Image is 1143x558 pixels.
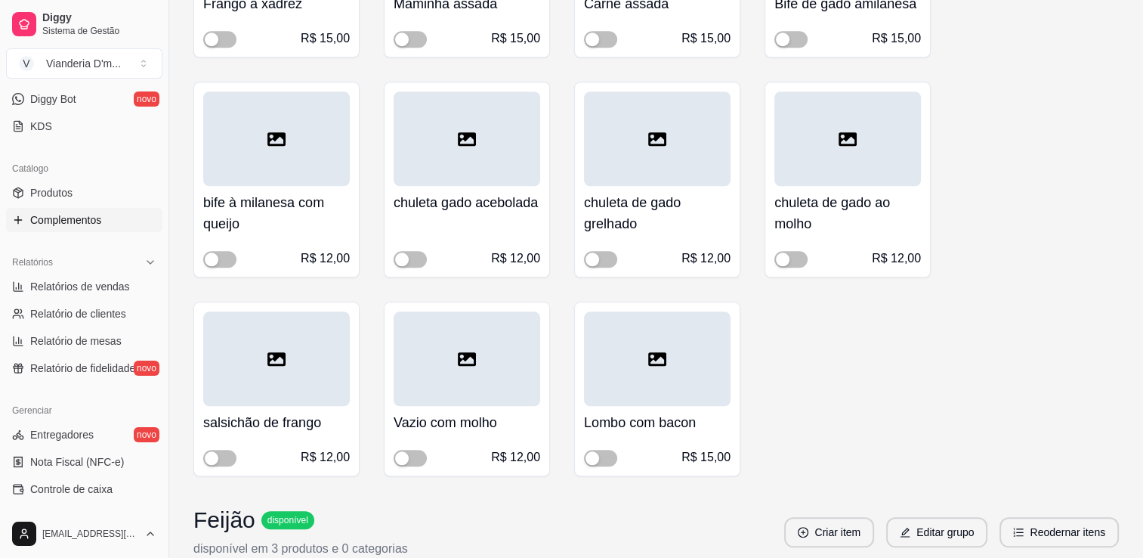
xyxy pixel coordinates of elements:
[491,250,540,268] div: R$ 12,00
[264,514,311,526] span: disponível
[6,477,162,501] a: Controle de caixa
[30,212,101,228] span: Complementos
[6,450,162,474] a: Nota Fiscal (NFC-e)
[42,528,138,540] span: [EMAIL_ADDRESS][DOMAIN_NAME]
[681,29,731,48] div: R$ 15,00
[584,412,731,433] h4: Lombo com bacon
[798,527,808,538] span: plus-circle
[681,448,731,467] div: R$ 15,00
[30,454,124,470] span: Nota Fiscal (NFC-e)
[6,398,162,423] div: Gerenciar
[6,181,162,205] a: Produtos
[30,482,113,497] span: Controle de caixa
[193,540,408,558] p: disponível em 3 produtos e 0 categorias
[30,91,76,107] span: Diggy Bot
[30,119,52,134] span: KDS
[394,412,540,433] h4: Vazio com molho
[6,329,162,353] a: Relatório de mesas
[900,527,910,538] span: edit
[6,504,162,529] a: Controle de fiado
[6,6,162,42] a: DiggySistema de Gestão
[30,509,111,524] span: Controle de fiado
[203,412,350,433] h4: salsichão de frango
[301,250,350,268] div: R$ 12,00
[886,517,987,547] button: editEditar grupo
[6,87,162,111] a: Diggy Botnovo
[42,25,156,37] span: Sistema de Gestão
[42,11,156,25] span: Diggy
[30,361,135,376] span: Relatório de fidelidade
[6,274,162,299] a: Relatórios de vendas
[681,250,731,268] div: R$ 12,00
[6,157,162,181] div: Catálogo
[301,29,350,48] div: R$ 15,00
[6,114,162,138] a: KDS
[30,333,122,349] span: Relatório de mesas
[394,192,540,213] h4: chuleta gado acebolada
[872,29,921,48] div: R$ 15,00
[30,306,126,321] span: Relatório de clientes
[784,517,874,547] button: plus-circleCriar item
[999,517,1119,547] button: ordered-listReodernar itens
[6,208,162,232] a: Complementos
[774,192,921,234] h4: chuleta de gado ao molho
[301,448,350,467] div: R$ 12,00
[6,48,162,79] button: Select a team
[19,56,34,71] span: V
[30,279,130,294] span: Relatórios de vendas
[491,448,540,467] div: R$ 12,00
[1013,527,1024,538] span: ordered-list
[872,250,921,268] div: R$ 12,00
[584,192,731,234] h4: chuleta de gado grelhado
[6,302,162,326] a: Relatório de clientes
[46,56,121,71] div: Vianderia D'm ...
[6,423,162,447] a: Entregadoresnovo
[12,256,53,268] span: Relatórios
[491,29,540,48] div: R$ 15,00
[30,185,73,200] span: Produtos
[6,516,162,552] button: [EMAIL_ADDRESS][DOMAIN_NAME]
[203,192,350,234] h4: bife à milanesa com queijo
[30,427,94,442] span: Entregadores
[6,356,162,380] a: Relatório de fidelidadenovo
[193,507,255,534] h3: Feijão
